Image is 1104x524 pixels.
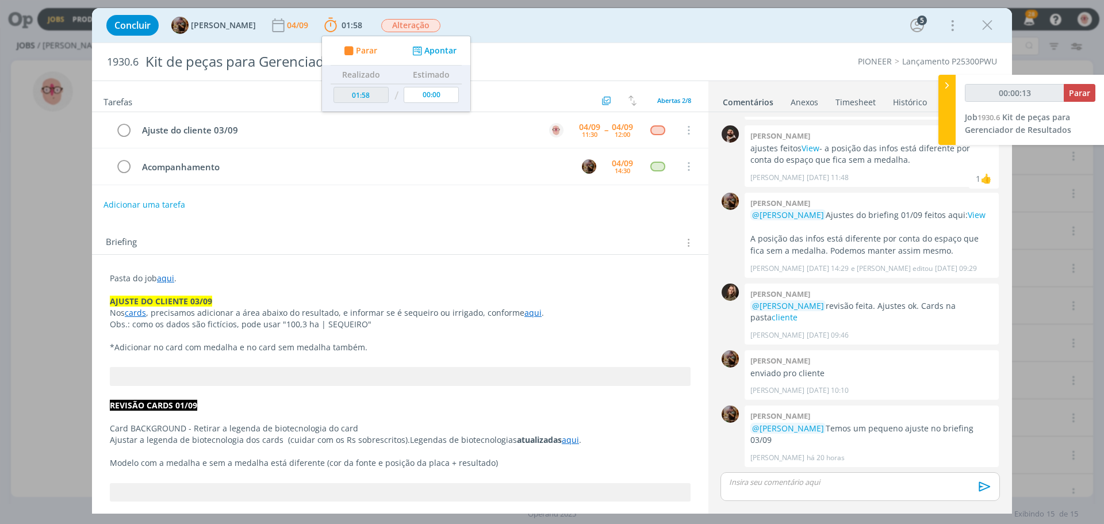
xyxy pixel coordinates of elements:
[750,289,810,299] b: [PERSON_NAME]
[802,143,819,154] a: View
[892,91,927,108] a: Histórico
[917,16,927,25] div: 5
[750,263,804,274] p: [PERSON_NAME]
[107,56,139,68] span: 1930.6
[980,171,992,185] div: Amanda Rodrigues
[110,457,691,469] p: Modelo com a medalha e sem a medalha está diferente (cor da fonte e posição da placa + resultado)
[524,307,542,318] a: aqui
[750,385,804,396] p: [PERSON_NAME]
[547,121,565,139] button: A
[1064,84,1095,102] button: Parar
[381,18,441,33] button: Alteração
[722,284,739,301] img: J
[935,263,977,274] span: [DATE] 09:29
[612,159,633,167] div: 04/09
[965,112,1071,135] a: Job1930.6Kit de peças para Gerenciador de Resultados
[381,19,440,32] span: Alteração
[976,173,980,185] div: 1
[517,434,562,445] strong: atualizadas
[750,300,993,324] p: revisão feita. Ajustes ok. Cards na pasta
[321,16,365,35] button: 01:58
[858,56,892,67] a: PIONEER
[579,123,600,131] div: 04/09
[615,131,630,137] div: 12:00
[582,159,596,174] img: A
[110,342,367,353] span: *Adicionar no card com medalha e no card sem medalha também.
[580,158,597,175] button: A
[103,194,186,215] button: Adicionar uma tarefa
[722,91,774,108] a: Comentários
[750,143,993,166] p: ajustes feitos - a posição das infos está diferente por conta do espaço que fica sem a medalha.
[287,21,310,29] div: 04/09
[321,36,471,112] ul: 01:58
[612,123,633,131] div: 04/09
[902,56,997,67] a: Lançamento P25300PWU
[977,112,1000,123] span: 1930.6
[106,235,137,250] span: Briefing
[807,263,849,274] span: [DATE] 14:29
[110,307,125,318] span: Nos
[103,94,132,108] span: Tarefas
[750,423,993,446] p: Temos um pequeno ajuste no briefing 03/09
[171,17,189,34] img: A
[401,66,462,84] th: Estimado
[722,125,739,143] img: D
[965,112,1071,135] span: Kit de peças para Gerenciador de Resultados
[604,126,608,134] span: --
[752,209,824,220] span: @[PERSON_NAME]
[772,312,798,323] a: cliente
[582,131,597,137] div: 11:30
[137,123,538,137] div: Ajuste do cliente 03/09
[968,209,986,220] a: View
[579,434,581,445] span: .
[191,21,256,29] span: [PERSON_NAME]
[615,167,630,174] div: 14:30
[750,209,993,221] p: Ajustes do briefing 01/09 feitos aqui:
[750,233,993,257] p: A posição das infos está diferente por conta do espaço que fica sem a medalha. Podemos manter ass...
[171,17,256,34] button: A[PERSON_NAME]
[356,47,377,55] span: Parar
[141,48,622,76] div: Kit de peças para Gerenciador de Resultados
[750,330,804,341] p: [PERSON_NAME]
[752,300,824,311] span: @[PERSON_NAME]
[110,400,197,411] strong: REVISÃO CARDS 01/09
[657,96,691,105] span: Abertas 2/8
[137,160,571,174] div: Acompanhamento
[549,123,563,137] img: A
[722,350,739,368] img: A
[110,273,691,284] p: Pasta do job .
[807,330,849,341] span: [DATE] 09:46
[628,95,637,106] img: arrow-down-up.svg
[722,406,739,423] img: A
[92,8,1012,514] div: dialog
[750,173,804,183] p: [PERSON_NAME]
[110,296,212,307] strong: AJUSTE DO CLIENTE 03/09
[114,21,151,30] span: Concluir
[410,434,517,445] span: Legendas de biotecnologias
[340,45,377,57] button: Parar
[110,423,691,434] p: Card BACKGROUND - Retirar a legenda de biotecnologia do card
[342,20,362,30] span: 01:58
[750,131,810,141] b: [PERSON_NAME]
[409,45,457,57] button: Apontar
[750,355,810,366] b: [PERSON_NAME]
[807,173,849,183] span: [DATE] 11:48
[851,263,933,274] span: e [PERSON_NAME] editou
[110,434,691,446] p: Ajustar a legenda de biotecnologia dos cards (cuidar com os Rs sobrescritos).
[392,84,401,108] td: /
[750,411,810,421] b: [PERSON_NAME]
[542,307,544,318] span: .
[807,385,849,396] span: [DATE] 10:10
[146,307,524,318] span: , precisamos adicionar a área abaixo do resultado, e informar se é sequeiro ou irrigado, conforme
[750,198,810,208] b: [PERSON_NAME]
[110,319,691,330] p: Obs.: como os dados são fictícios, pode usar "100,3 ha | SEQUEIRO"
[807,453,845,463] span: há 20 horas
[125,307,146,318] a: cards
[835,91,876,108] a: Timesheet
[157,273,174,284] a: aqui
[750,368,993,379] p: enviado pro cliente
[722,193,739,210] img: A
[331,66,392,84] th: Realizado
[752,423,824,434] span: @[PERSON_NAME]
[791,97,818,108] div: Anexos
